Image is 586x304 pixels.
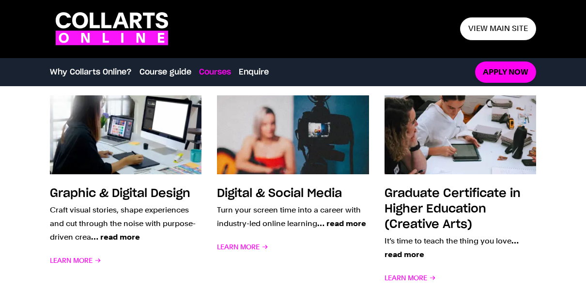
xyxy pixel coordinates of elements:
h3: Digital & Social Media [217,188,342,199]
span: Learn More [217,240,268,254]
span: … read more [91,232,140,242]
a: Enquire [239,66,269,78]
a: Courses [199,66,231,78]
p: Craft visual stories, shape experiences and cut through the noise with purpose-driven crea [50,203,201,244]
a: View main site [460,17,536,40]
span: Learn More [50,254,101,267]
a: Why Collarts Online? [50,66,132,78]
a: Graphic & Digital Design Craft visual stories, shape experiences and cut through the noise with p... [50,95,201,285]
p: Turn your screen time into a career with industry-led online learning [217,203,369,230]
span: … read more [317,219,366,228]
a: Digital & Social Media Turn your screen time into a career with industry-led online learning… rea... [217,95,369,285]
h3: Graphic & Digital Design [50,188,190,199]
h3: Graduate Certificate in Higher Education (Creative Arts) [385,188,521,230]
a: Apply now [475,61,536,83]
span: Learn More [385,271,436,285]
a: Graduate Certificate in Higher Education (Creative Arts) It’s time to teach the thing you love… r... [385,95,536,285]
a: Course guide [139,66,191,78]
p: It’s time to teach the thing you love [385,234,536,261]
